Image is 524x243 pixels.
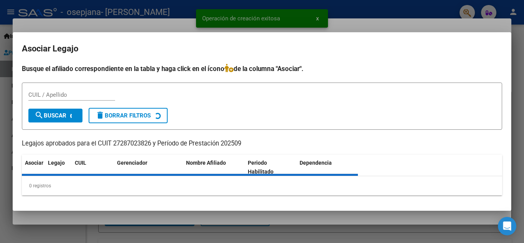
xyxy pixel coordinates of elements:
[22,155,45,180] datatable-header-cell: Asociar
[48,160,65,166] span: Legajo
[300,160,332,166] span: Dependencia
[117,160,147,166] span: Gerenciador
[114,155,183,180] datatable-header-cell: Gerenciador
[72,155,114,180] datatable-header-cell: CUIL
[25,160,43,166] span: Asociar
[248,160,274,175] span: Periodo Habilitado
[96,111,105,120] mat-icon: delete
[183,155,245,180] datatable-header-cell: Nombre Afiliado
[28,109,82,122] button: Buscar
[245,155,297,180] datatable-header-cell: Periodo Habilitado
[186,160,226,166] span: Nombre Afiliado
[45,155,72,180] datatable-header-cell: Legajo
[96,112,151,119] span: Borrar Filtros
[35,111,44,120] mat-icon: search
[35,112,66,119] span: Buscar
[22,41,502,56] h2: Asociar Legajo
[22,176,502,195] div: 0 registros
[498,217,516,235] div: Open Intercom Messenger
[297,155,358,180] datatable-header-cell: Dependencia
[22,139,502,149] p: Legajos aprobados para el CUIT 27287023826 y Período de Prestación 202509
[22,64,502,74] h4: Busque el afiliado correspondiente en la tabla y haga click en el ícono de la columna "Asociar".
[89,108,168,123] button: Borrar Filtros
[75,160,86,166] span: CUIL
